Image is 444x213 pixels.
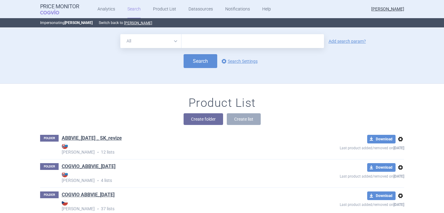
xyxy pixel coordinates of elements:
button: Download [367,163,396,172]
p: 12 lists [62,143,295,155]
button: Create list [227,113,261,125]
p: Last product added/removed on [295,200,404,208]
button: Search [184,54,217,68]
p: FOLDER [40,163,59,170]
p: Last product added/removed on [295,172,404,179]
h1: Product List [189,96,256,110]
p: FOLDER [40,135,59,142]
span: COGVIO [40,10,68,14]
button: Download [367,191,396,200]
img: SK [62,171,68,177]
i: • [95,206,101,212]
p: 37 lists [62,199,295,212]
strong: [DATE] [393,174,404,179]
i: • [95,178,101,184]
button: Download [367,135,396,143]
h1: ABBVIE_21.03.2025 _ SK_revize [62,135,122,143]
img: SK [62,143,68,149]
a: Search Settings [220,58,258,65]
a: COGVIO_ABBVIE_[DATE] [62,163,115,170]
h1: COGVIO_ABBVIE_29.3.2021 [62,163,115,171]
a: COGVIO ABBVIE_[DATE] [62,191,114,198]
p: Last product added/removed on [295,143,404,151]
strong: [DATE] [393,203,404,207]
h1: COGVIO ABBVIE_5.8.2025 [62,191,114,199]
a: ABBVIE_[DATE] _ SK_revize [62,135,122,142]
button: Create folder [184,113,223,125]
p: 4 lists [62,171,295,184]
button: [PERSON_NAME] [124,21,152,26]
strong: [PERSON_NAME] [62,143,295,155]
img: CZ [62,199,68,206]
strong: [PERSON_NAME] [62,171,295,183]
a: Add search param? [329,39,366,43]
strong: [DATE] [393,146,404,150]
a: Price MonitorCOGVIO [40,3,79,15]
strong: [PERSON_NAME] [62,199,295,211]
strong: [PERSON_NAME] [64,21,93,25]
i: • [95,149,101,155]
p: Impersonating Switch back to [40,18,404,27]
strong: Price Monitor [40,3,79,10]
p: FOLDER [40,191,59,198]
